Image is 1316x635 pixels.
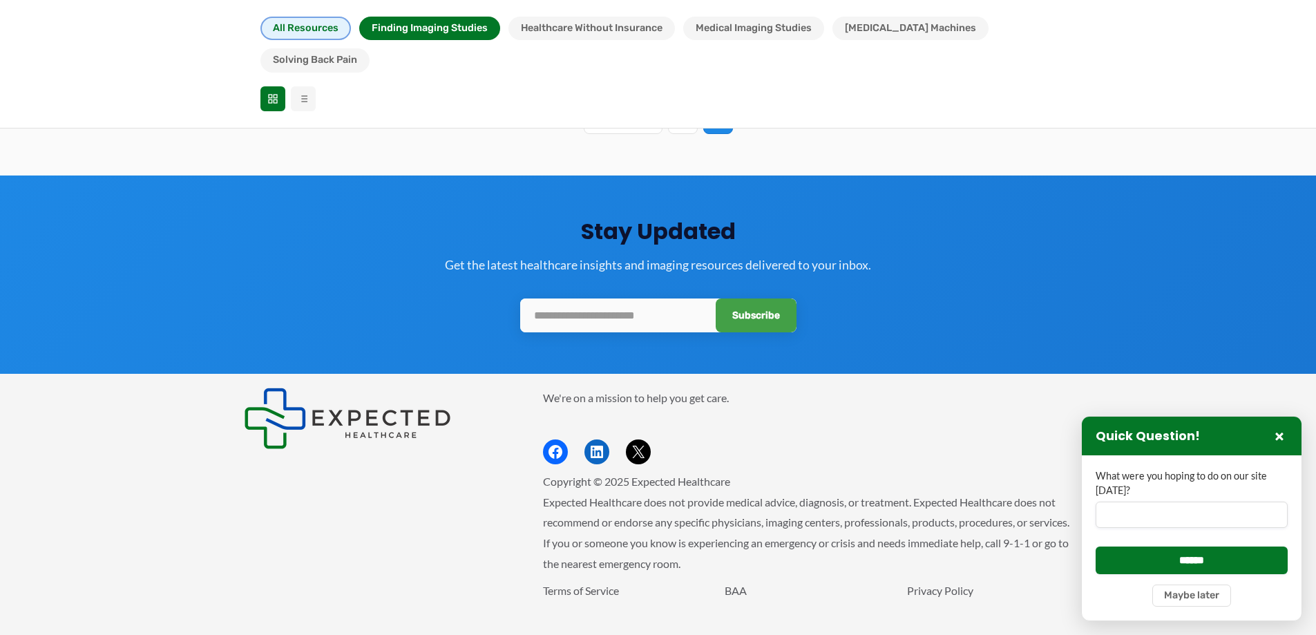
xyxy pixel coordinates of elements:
button: Maybe later [1152,585,1231,607]
button: [MEDICAL_DATA] Machines [832,17,989,40]
h3: Quick Question! [1096,428,1200,444]
p: Get the latest healthcare insights and imaging resources delivered to your inbox. [399,254,918,277]
aside: Footer Widget 2 [543,388,1073,464]
button: Solving Back Pain [260,48,370,72]
p: We're on a mission to help you get care. [543,388,1073,408]
img: Expected Healthcare Logo - side, dark font, small [244,388,451,449]
span: Copyright © 2025 Expected Healthcare [543,475,730,488]
a: Terms of Service [543,584,619,597]
span: Expected Healthcare does not provide medical advice, diagnosis, or treatment. Expected Healthcare... [543,495,1069,570]
aside: Footer Widget 3 [543,580,1073,632]
button: Healthcare Without Insurance [508,17,675,40]
aside: Footer Widget 1 [244,388,508,449]
a: Privacy Policy [907,584,973,597]
h3: Stay Updated [399,217,918,246]
label: What were you hoping to do on our site [DATE]? [1096,469,1288,497]
button: All Resources [260,17,351,40]
button: Medical Imaging Studies [683,17,824,40]
a: BAA [725,584,747,597]
button: Subscribe [716,298,797,332]
button: Finding Imaging Studies [359,17,500,40]
button: Close [1271,428,1288,444]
